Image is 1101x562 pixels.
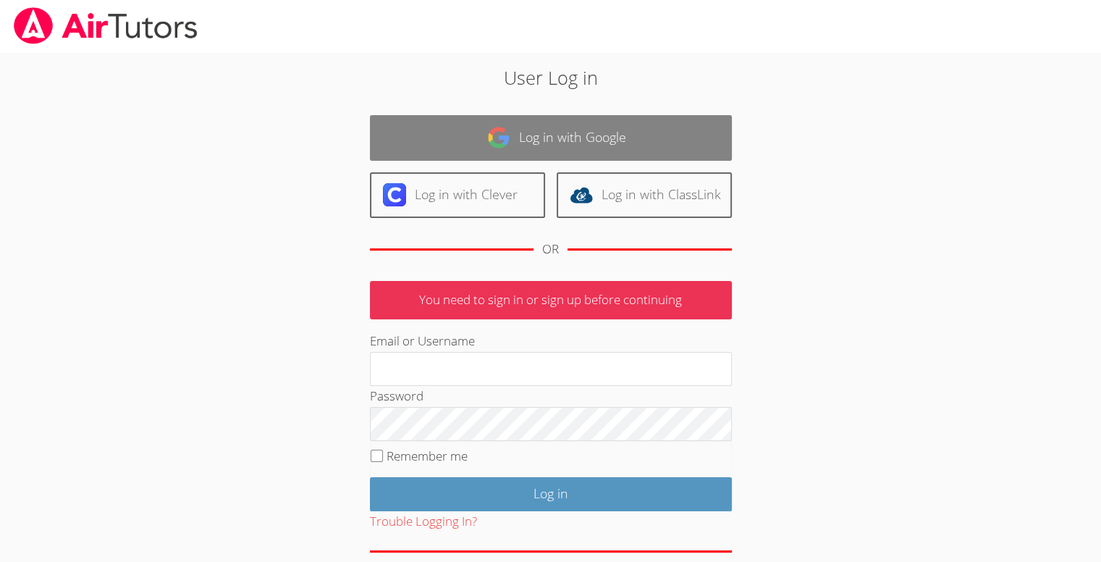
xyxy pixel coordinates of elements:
a: Log in with ClassLink [557,172,732,218]
h2: User Log in [253,64,848,91]
img: google-logo-50288ca7cdecda66e5e0955fdab243c47b7ad437acaf1139b6f446037453330a.svg [487,126,510,149]
label: Email or Username [370,332,475,349]
input: Log in [370,477,732,511]
div: OR [542,239,559,260]
button: Trouble Logging In? [370,511,477,532]
p: You need to sign in or sign up before continuing [370,281,732,319]
a: Log in with Clever [370,172,545,218]
label: Password [370,387,423,404]
img: airtutors_banner-c4298cdbf04f3fff15de1276eac7730deb9818008684d7c2e4769d2f7ddbe033.png [12,7,199,44]
a: Log in with Google [370,115,732,161]
img: classlink-logo-d6bb404cc1216ec64c9a2012d9dc4662098be43eaf13dc465df04b49fa7ab582.svg [570,183,593,206]
label: Remember me [387,448,468,464]
img: clever-logo-6eab21bc6e7a338710f1a6ff85c0baf02591cd810cc4098c63d3a4b26e2feb20.svg [383,183,406,206]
